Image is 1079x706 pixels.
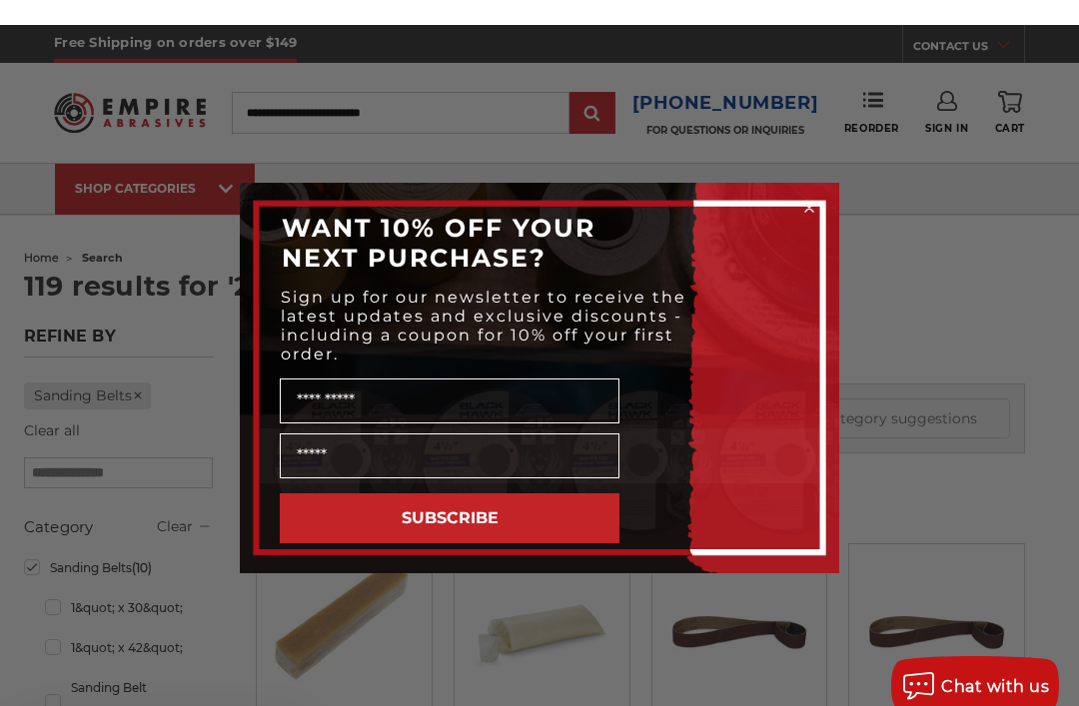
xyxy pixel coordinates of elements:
button: Close dialog [799,173,819,193]
span: Sign up for our newsletter to receive the latest updates and exclusive discounts - including a co... [281,263,686,339]
button: Chat with us [891,631,1059,691]
button: SUBSCRIBE [280,468,619,518]
span: WANT 10% OFF YOUR NEXT PURCHASE? [282,188,595,248]
span: Chat with us [941,652,1049,671]
input: Email [280,408,619,453]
